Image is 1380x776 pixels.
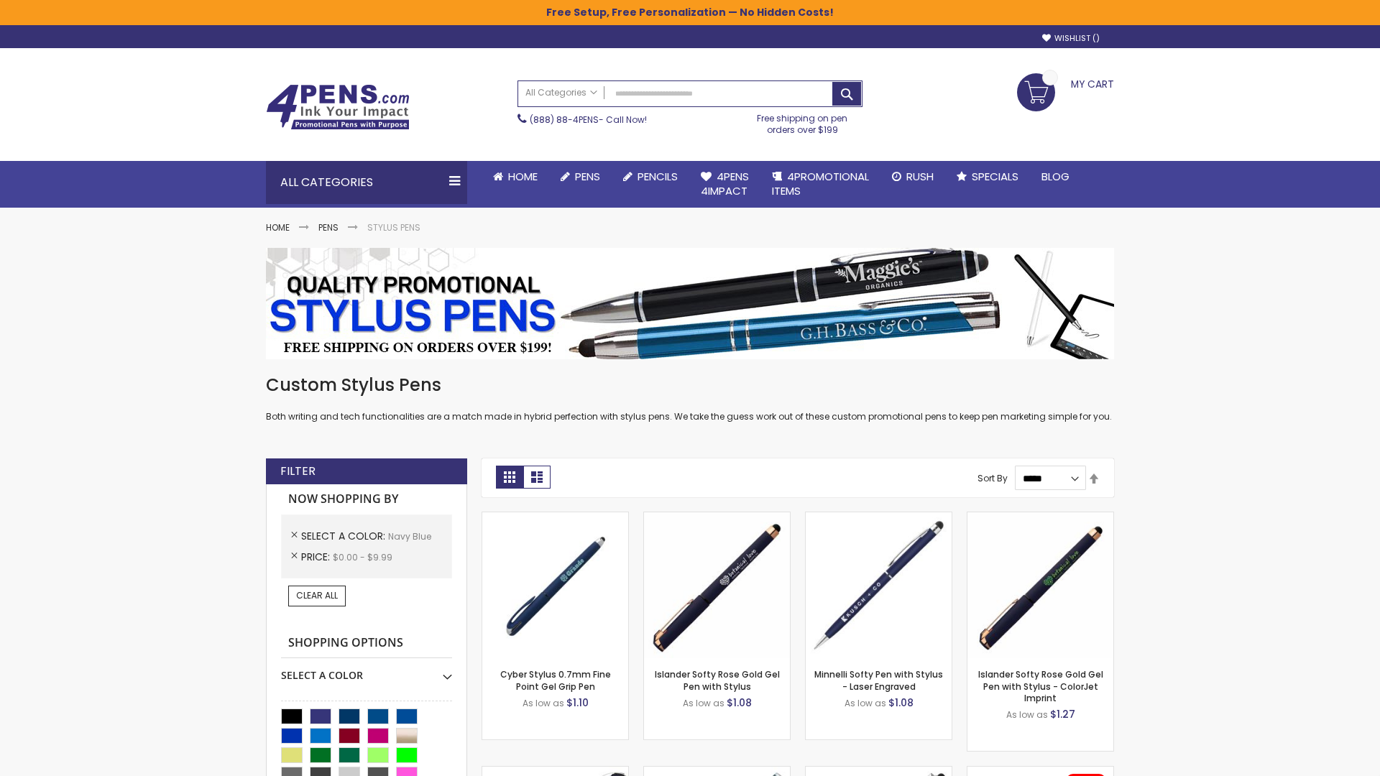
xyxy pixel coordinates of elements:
span: Blog [1041,169,1069,184]
span: As low as [845,697,886,709]
a: Pencils [612,161,689,193]
span: Select A Color [301,529,388,543]
span: As low as [523,697,564,709]
h1: Custom Stylus Pens [266,374,1114,397]
a: Rush [880,161,945,193]
a: Home [482,161,549,193]
span: $1.08 [727,696,752,710]
strong: Stylus Pens [367,221,420,234]
span: As low as [1006,708,1048,721]
img: Cyber Stylus 0.7mm Fine Point Gel Grip Pen-Navy Blue [482,512,628,658]
span: Specials [972,169,1018,184]
div: All Categories [266,161,467,204]
a: Minnelli Softy Pen with Stylus - Laser Engraved-Navy Blue [806,512,952,524]
a: Blog [1030,161,1081,193]
div: Select A Color [281,658,452,683]
a: Islander Softy Rose Gold Gel Pen with Stylus [655,668,780,692]
span: $1.08 [888,696,914,710]
a: Specials [945,161,1030,193]
span: Pens [575,169,600,184]
span: Navy Blue [388,530,431,542]
a: Pens [549,161,612,193]
span: Pencils [638,169,678,184]
a: Clear All [288,586,346,606]
span: Price [301,550,333,564]
strong: Grid [496,466,523,489]
a: 4PROMOTIONALITEMS [760,161,880,208]
span: Rush [906,169,934,184]
img: Stylus Pens [266,248,1114,359]
span: 4Pens 4impact [701,169,749,198]
a: Pens [318,221,339,234]
strong: Shopping Options [281,628,452,659]
a: Home [266,221,290,234]
div: Both writing and tech functionalities are a match made in hybrid perfection with stylus pens. We ... [266,374,1114,423]
a: Minnelli Softy Pen with Stylus - Laser Engraved [814,668,943,692]
span: All Categories [525,87,597,98]
span: Home [508,169,538,184]
span: As low as [683,697,724,709]
a: Cyber Stylus 0.7mm Fine Point Gel Grip Pen-Navy Blue [482,512,628,524]
span: $1.10 [566,696,589,710]
img: Islander Softy Rose Gold Gel Pen with Stylus-Navy Blue [644,512,790,658]
img: Minnelli Softy Pen with Stylus - Laser Engraved-Navy Blue [806,512,952,658]
a: All Categories [518,81,604,105]
label: Sort By [977,472,1008,484]
a: 4Pens4impact [689,161,760,208]
a: Cyber Stylus 0.7mm Fine Point Gel Grip Pen [500,668,611,692]
span: Clear All [296,589,338,601]
img: Islander Softy Rose Gold Gel Pen with Stylus - ColorJet Imprint-Navy Blue [967,512,1113,658]
strong: Now Shopping by [281,484,452,514]
span: 4PROMOTIONAL ITEMS [772,169,869,198]
a: Islander Softy Rose Gold Gel Pen with Stylus - ColorJet Imprint [978,668,1103,703]
a: Islander Softy Rose Gold Gel Pen with Stylus - ColorJet Imprint-Navy Blue [967,512,1113,524]
img: 4Pens Custom Pens and Promotional Products [266,84,410,130]
span: - Call Now! [530,114,647,126]
a: Wishlist [1042,33,1100,44]
span: $0.00 - $9.99 [333,551,392,563]
strong: Filter [280,463,316,479]
a: (888) 88-4PENS [530,114,599,126]
div: Free shipping on pen orders over $199 [742,107,863,136]
span: $1.27 [1050,707,1075,721]
a: Islander Softy Rose Gold Gel Pen with Stylus-Navy Blue [644,512,790,524]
